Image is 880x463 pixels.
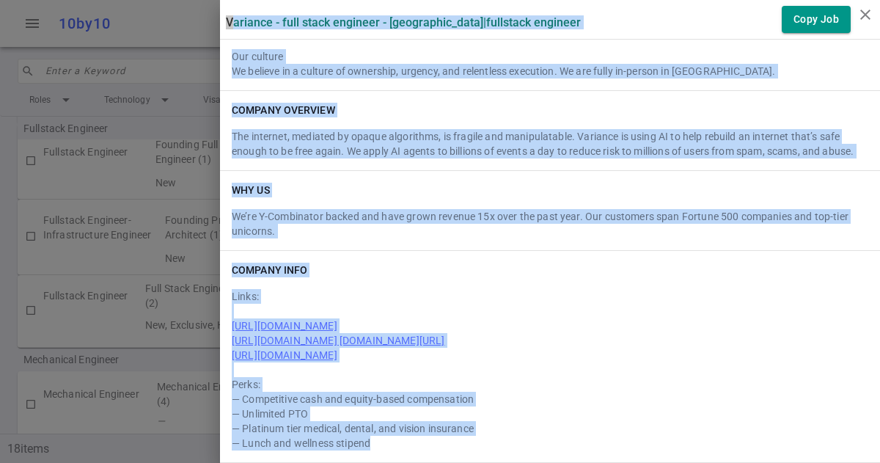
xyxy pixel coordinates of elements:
[232,283,868,451] div: Links: Perks:
[232,129,868,158] div: The internet, mediated by opaque algorithms, is fragile and manipulatable. Variance is using AI t...
[232,436,868,451] div: — Lunch and wellness stipend
[232,421,868,436] div: — Platinum tier medical, dental, and vision insurance
[232,349,337,361] a: [URL][DOMAIN_NAME]
[857,6,874,23] i: close
[232,209,868,238] div: We’re Y-Combinator backed and have grown revenue 15x over the past year. Our customers span Fortu...
[232,49,868,64] div: Our culture
[232,183,270,197] h6: WHY US
[226,15,581,29] label: Variance - Full Stack Engineer - [GEOGRAPHIC_DATA] | Fullstack Engineer
[232,320,337,332] a: [URL][DOMAIN_NAME]
[232,335,445,346] a: [URL][DOMAIN_NAME] [DOMAIN_NAME][URL]
[232,64,868,79] div: We believe in a culture of ownership, urgency, and relentless execution. We are fully in-person i...
[232,103,335,117] h6: COMPANY OVERVIEW
[232,263,307,277] h6: COMPANY INFO
[232,392,868,407] div: — Competitive cash and equity-based compensation
[782,6,851,33] button: Copy Job
[232,407,868,421] div: — Unlimited PTO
